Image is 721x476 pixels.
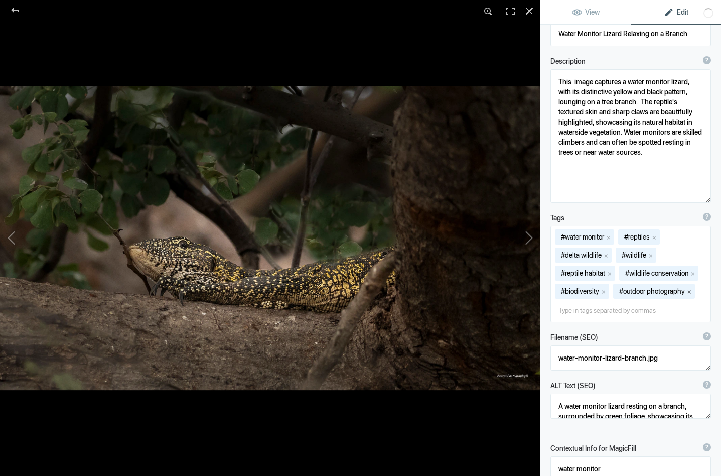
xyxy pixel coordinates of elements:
div: ? [703,332,711,340]
mat-chip: #wildlife [616,248,656,263]
div: ? [703,443,711,451]
mat-chip: #outdoor photography [613,284,695,299]
div: ? [703,213,711,221]
b: Tags [550,213,564,223]
button: x [686,288,693,295]
mat-chip: #wildlife conservation [619,266,698,281]
mat-chip: #reptiles [618,229,660,245]
button: x [603,252,610,259]
b: Description [550,56,586,66]
b: Contextual Info for MagicFill [550,443,636,453]
span: View [572,8,600,16]
button: x [689,270,696,277]
button: x [605,233,612,241]
button: Next (arrow right) [465,152,540,323]
mat-chip: #reptile habitat [555,266,615,281]
button: x [651,233,658,241]
mat-chip: #biodiversity [555,284,609,299]
div: ? [703,56,711,64]
mat-chip: #water monitor [555,229,614,245]
button: x [606,270,613,277]
button: x [600,288,607,295]
b: Filename (SEO) [550,332,598,342]
button: x [647,252,654,259]
span: Edit [664,8,688,16]
b: ALT Text (SEO) [550,381,596,391]
input: Type in tags separated by commas [556,301,705,319]
mat-chip: #delta wildlife [555,248,612,263]
div: ? [703,381,711,389]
